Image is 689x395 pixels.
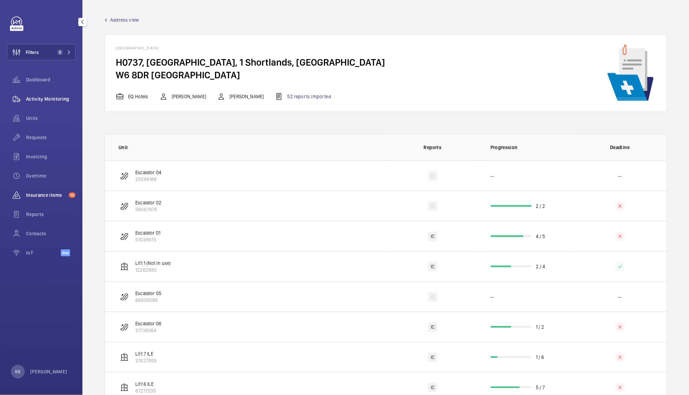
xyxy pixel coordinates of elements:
p: Lift 7 ILE [135,350,157,357]
p: 51038975 [135,236,160,243]
h4: H0737, [GEOGRAPHIC_DATA], 1 Shortlands, [GEOGRAPHIC_DATA] W6 8DR [GEOGRAPHIC_DATA] [116,56,385,81]
div: IC [428,171,437,181]
span: Filters [26,49,39,56]
img: elevator.svg [120,383,128,392]
span: Overtime [26,172,76,179]
div: IC [428,352,437,362]
p: Escalator 05 [135,290,161,297]
p: Escalator 01 [135,229,160,236]
p: 37427859 [135,357,157,364]
div: IC [428,232,437,241]
p: 2 / 2 [536,203,545,210]
span: IoT [26,249,61,256]
img: escalator.svg [120,293,128,301]
p: Unit [118,144,386,151]
p: 2 / 4 [536,263,545,270]
p: 67217205 [135,387,156,394]
span: Reports [26,211,76,218]
p: -- [618,293,621,300]
p: 20588168 [135,176,161,183]
img: escalator.svg [120,232,128,240]
p: 31736064 [135,327,161,334]
p: Escalator 04 [135,169,161,176]
span: Dashboard [26,76,76,83]
div: [PERSON_NAME] [217,92,264,101]
p: Lift 6 ILE [135,381,156,387]
div: IC [428,383,437,392]
p: KK [15,368,21,375]
span: Beta [61,249,70,256]
p: Reports [391,144,475,151]
p: -- [490,172,494,179]
span: Contacts [26,230,76,237]
p: 4 / 5 [536,233,545,240]
div: EQ Hotels [116,92,148,101]
img: escalator.svg [120,323,128,331]
span: Address view [110,16,139,23]
div: IC [428,292,437,302]
p: Escalator 06 [135,320,161,327]
span: 2 [57,49,63,55]
img: escalator.svg [120,202,128,210]
div: IC [428,322,437,332]
p: Escalator 02 [135,199,161,206]
button: Filters2 [7,44,76,60]
p: 66908588 [135,297,161,304]
p: Lift 1 (Not in use) [135,260,171,267]
div: IC [428,201,437,211]
p: 5 / 7 [536,384,545,391]
span: Invoicing [26,153,76,160]
p: -- [618,172,621,179]
div: 52 reports imported [275,92,331,101]
p: 1 / 2 [536,324,544,330]
img: elevator.svg [120,353,128,361]
img: elevator.svg [120,262,128,271]
span: Requests [26,134,76,141]
p: [PERSON_NAME] [30,368,67,375]
div: [PERSON_NAME] [159,92,206,101]
div: IC [428,262,437,271]
h4: [GEOGRAPHIC_DATA] [116,46,385,56]
p: -- [490,293,494,300]
p: Deadline [578,144,662,151]
p: Progression [490,144,573,151]
img: escalator.svg [120,172,128,180]
span: Activity Monitoring [26,95,76,102]
span: Units [26,115,76,122]
p: 1 / 6 [536,354,544,361]
span: Insurance items [26,192,66,199]
p: 56067878 [135,206,161,213]
span: 10 [69,192,76,198]
p: 12262980 [135,267,171,273]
